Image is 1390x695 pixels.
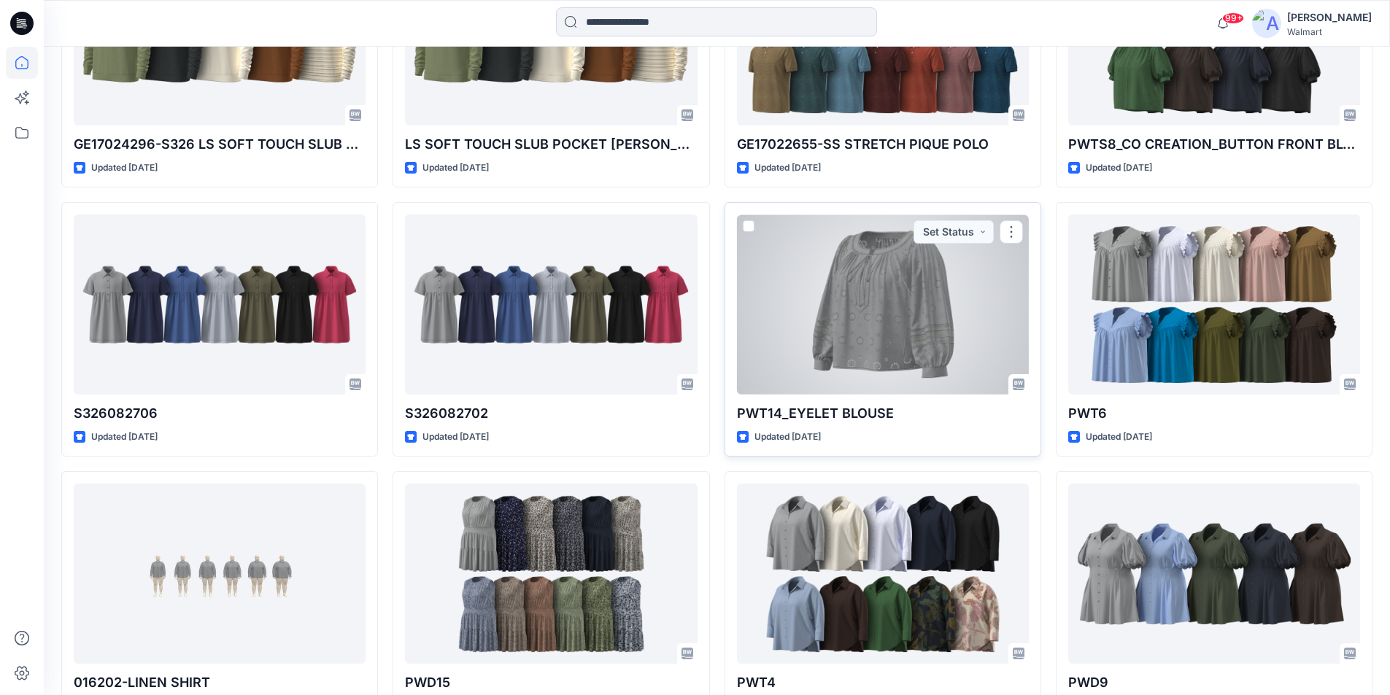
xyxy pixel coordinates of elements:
[91,160,158,176] p: Updated [DATE]
[737,484,1029,664] a: PWT4
[1287,26,1372,37] div: Walmart
[91,430,158,445] p: Updated [DATE]
[74,672,366,693] p: 016202-LINEN SHIRT
[737,134,1029,155] p: GE17022655-SS STRETCH PIQUE POLO
[737,672,1029,693] p: PWT4
[74,403,366,424] p: S326082706
[1222,12,1244,24] span: 99+
[1252,9,1281,38] img: avatar
[1086,160,1152,176] p: Updated [DATE]
[405,403,697,424] p: S326082702
[1068,484,1360,664] a: PWD9
[422,430,489,445] p: Updated [DATE]
[422,160,489,176] p: Updated [DATE]
[74,484,366,664] a: 016202-LINEN SHIRT
[1068,214,1360,395] a: PWT6
[754,160,821,176] p: Updated [DATE]
[737,214,1029,395] a: PWT14_EYELET BLOUSE
[1068,403,1360,424] p: PWT6
[1068,672,1360,693] p: PWD9
[405,672,697,693] p: PWD15
[405,214,697,395] a: S326082702
[405,134,697,155] p: LS SOFT TOUCH SLUB POCKET [PERSON_NAME] TEE-REG
[1068,134,1360,155] p: PWTS8_CO CREATION_BUTTON FRONT BLOUSE
[1086,430,1152,445] p: Updated [DATE]
[1287,9,1372,26] div: [PERSON_NAME]
[754,430,821,445] p: Updated [DATE]
[74,214,366,395] a: S326082706
[737,403,1029,424] p: PWT14_EYELET BLOUSE
[74,134,366,155] p: GE17024296-S326 LS SOFT TOUCH SLUB POCKET TEE
[405,484,697,664] a: PWD15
